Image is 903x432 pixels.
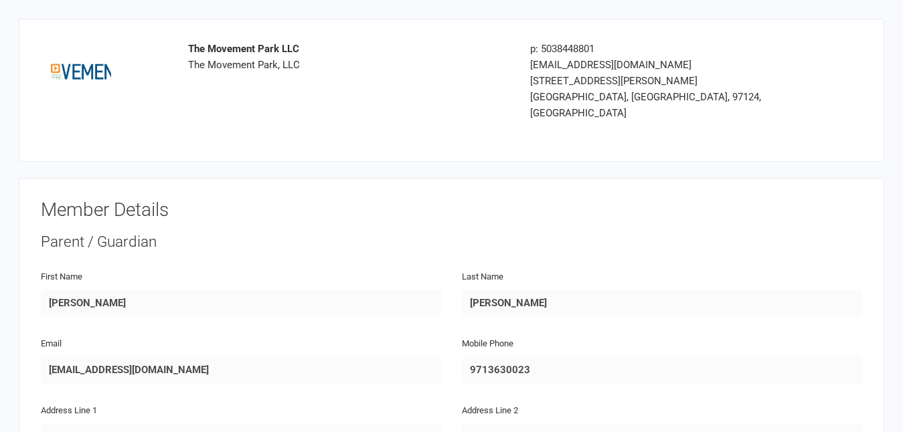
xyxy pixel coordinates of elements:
div: The Movement Park, LLC [188,41,510,73]
label: Address Line 2 [462,404,518,418]
div: p: 5038448801 [530,41,784,57]
label: First Name [41,270,82,284]
label: Email [41,337,62,351]
div: [STREET_ADDRESS][PERSON_NAME] [530,73,784,89]
div: Parent / Guardian [41,231,862,253]
label: Mobile Phone [462,337,513,351]
div: [EMAIL_ADDRESS][DOMAIN_NAME] [530,57,784,73]
label: Last Name [462,270,503,284]
h3: Member Details [41,200,862,221]
strong: The Movement Park LLC [188,43,299,55]
label: Address Line 1 [41,404,97,418]
img: logo.png [51,41,111,101]
div: [GEOGRAPHIC_DATA], [GEOGRAPHIC_DATA], 97124, [GEOGRAPHIC_DATA] [530,89,784,121]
